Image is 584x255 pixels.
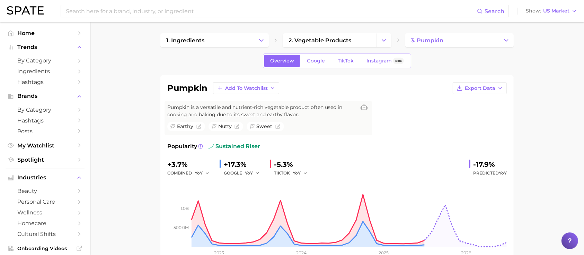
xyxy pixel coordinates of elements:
span: Spotlight [17,156,73,163]
span: Popularity [167,142,197,151]
a: Hashtags [6,115,85,126]
button: Industries [6,172,85,183]
a: Ingredients [6,66,85,77]
h1: pumpkin [167,84,207,92]
span: Predicted [473,169,507,177]
div: +3.7% [167,159,214,170]
div: -5.3% [274,159,312,170]
span: Home [17,30,73,36]
span: 1. ingredients [166,37,204,44]
span: Posts [17,128,73,135]
div: -17.9% [473,159,507,170]
a: 2. vegetable products [283,33,376,47]
span: YoY [245,170,253,176]
button: YoY [195,169,210,177]
span: Industries [17,175,73,181]
a: InstagramBeta [361,55,410,67]
span: Show [526,9,541,13]
div: combined [167,169,214,177]
button: Flag as miscategorized or irrelevant [196,124,201,129]
button: Brands [6,91,85,101]
span: Search [485,8,504,15]
span: Trends [17,44,73,50]
button: Trends [6,42,85,52]
span: Hashtags [17,117,73,124]
a: by Category [6,55,85,66]
span: sustained riser [209,142,260,151]
button: YoY [293,169,308,177]
a: Onboarding Videos [6,243,85,254]
span: cultural shifts [17,231,73,237]
span: Hashtags [17,79,73,85]
span: Export Data [465,85,495,91]
span: Ingredients [17,68,73,75]
button: Flag as miscategorized or irrelevant [235,124,239,129]
span: Instagram [366,58,392,64]
span: Onboarding Videos [17,245,73,252]
button: YoY [245,169,260,177]
span: by Category [17,107,73,113]
span: Pumpkin is a versatile and nutrient-rich vegetable product often used in cooking and baking due t... [167,104,356,118]
div: GOOGLE [224,169,264,177]
span: wellness [17,209,73,216]
input: Search here for a brand, industry, or ingredient [65,5,477,17]
button: Flag as miscategorized or irrelevant [275,124,280,129]
span: YoY [499,170,507,176]
span: beauty [17,188,73,194]
a: TikTok [332,55,360,67]
span: TikTok [338,58,354,64]
button: Change Category [254,33,269,47]
span: Beta [395,58,402,64]
a: Overview [264,55,300,67]
a: by Category [6,104,85,115]
span: Brands [17,93,73,99]
img: SPATE [7,6,44,15]
a: Google [301,55,331,67]
span: YoY [195,170,203,176]
a: personal care [6,196,85,207]
button: Change Category [377,33,391,47]
span: My Watchlist [17,142,73,149]
a: homecare [6,218,85,229]
button: Change Category [499,33,514,47]
span: homecare [17,220,73,227]
span: YoY [293,170,301,176]
a: Spotlight [6,154,85,165]
span: Overview [270,58,294,64]
a: cultural shifts [6,229,85,239]
span: 2. vegetable products [289,37,351,44]
div: +17.3% [224,159,264,170]
a: wellness [6,207,85,218]
a: My Watchlist [6,140,85,151]
a: 3. pumpkin [405,33,499,47]
span: Google [307,58,325,64]
span: earthy [177,123,194,130]
span: Add to Watchlist [225,85,268,91]
span: US Market [543,9,569,13]
span: 3. pumpkin [411,37,444,44]
a: Home [6,28,85,39]
span: sweet [257,123,273,130]
div: TIKTOK [274,169,312,177]
a: beauty [6,186,85,196]
button: Add to Watchlist [213,82,279,94]
a: Posts [6,126,85,137]
img: sustained riser [209,144,214,149]
span: nutty [218,123,232,130]
button: ShowUS Market [524,7,579,16]
button: Export Data [453,82,507,94]
span: personal care [17,198,73,205]
a: 1. ingredients [160,33,254,47]
a: Hashtags [6,77,85,87]
span: by Category [17,57,73,64]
